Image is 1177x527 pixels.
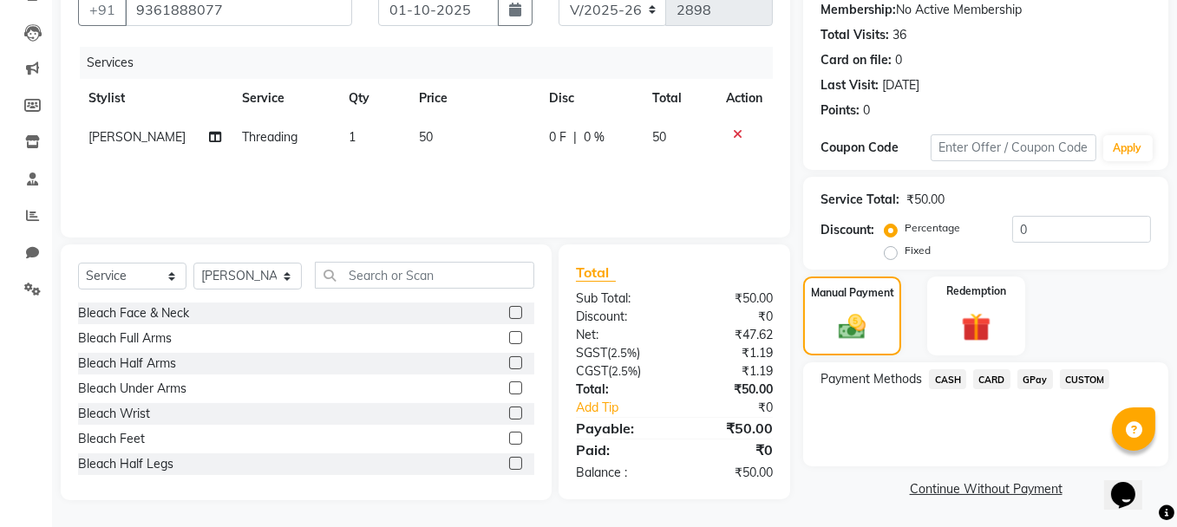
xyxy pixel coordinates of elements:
[78,380,186,398] div: Bleach Under Arms
[821,139,931,157] div: Coupon Code
[821,26,889,44] div: Total Visits:
[821,370,922,388] span: Payment Methods
[863,101,870,120] div: 0
[576,363,608,379] span: CGST
[895,51,902,69] div: 0
[830,311,874,343] img: _cash.svg
[893,26,906,44] div: 36
[821,1,1151,19] div: No Active Membership
[821,101,860,120] div: Points:
[78,329,172,348] div: Bleach Full Arms
[675,464,787,482] div: ₹50.00
[576,345,607,361] span: SGST
[563,308,675,326] div: Discount:
[642,79,716,118] th: Total
[821,76,879,94] div: Last Visit:
[563,439,675,460] div: Paid:
[563,464,675,482] div: Balance :
[675,362,787,381] div: ₹1.19
[675,326,787,344] div: ₹47.62
[539,79,642,118] th: Disc
[821,1,896,19] div: Membership:
[88,129,186,145] span: [PERSON_NAME]
[611,364,638,378] span: 2.5%
[549,128,566,146] span: 0 F
[906,191,945,209] div: ₹50.00
[905,243,931,258] label: Fixed
[349,129,356,145] span: 1
[693,399,786,417] div: ₹0
[1017,369,1053,389] span: GPay
[931,134,1095,161] input: Enter Offer / Coupon Code
[563,344,675,362] div: ( )
[716,79,773,118] th: Action
[675,381,787,399] div: ₹50.00
[1104,458,1160,510] iframe: chat widget
[315,262,534,289] input: Search or Scan
[611,346,637,360] span: 2.5%
[78,304,189,322] div: Bleach Face & Neck
[973,369,1010,389] span: CARD
[576,263,616,282] span: Total
[652,129,666,145] span: 50
[78,355,176,373] div: Bleach Half Arms
[563,326,675,344] div: Net:
[905,220,960,236] label: Percentage
[78,79,232,118] th: Stylist
[242,129,298,145] span: Threading
[952,309,999,346] img: _gift.svg
[807,480,1165,498] a: Continue Without Payment
[563,381,675,399] div: Total:
[78,430,145,448] div: Bleach Feet
[409,79,538,118] th: Price
[675,344,787,362] div: ₹1.19
[338,79,409,118] th: Qty
[563,290,675,308] div: Sub Total:
[78,405,150,423] div: Bleach Wrist
[811,285,894,301] label: Manual Payment
[563,399,693,417] a: Add Tip
[419,129,433,145] span: 50
[929,369,966,389] span: CASH
[563,362,675,381] div: ( )
[821,51,892,69] div: Card on file:
[675,418,787,439] div: ₹50.00
[882,76,919,94] div: [DATE]
[1060,369,1110,389] span: CUSTOM
[584,128,605,146] span: 0 %
[573,128,577,146] span: |
[675,290,787,308] div: ₹50.00
[232,79,338,118] th: Service
[80,47,786,79] div: Services
[675,308,787,326] div: ₹0
[946,283,1006,299] label: Redemption
[675,439,787,460] div: ₹0
[1103,135,1153,161] button: Apply
[821,191,899,209] div: Service Total:
[78,455,173,473] div: Bleach Half Legs
[563,418,675,439] div: Payable:
[821,221,874,239] div: Discount:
